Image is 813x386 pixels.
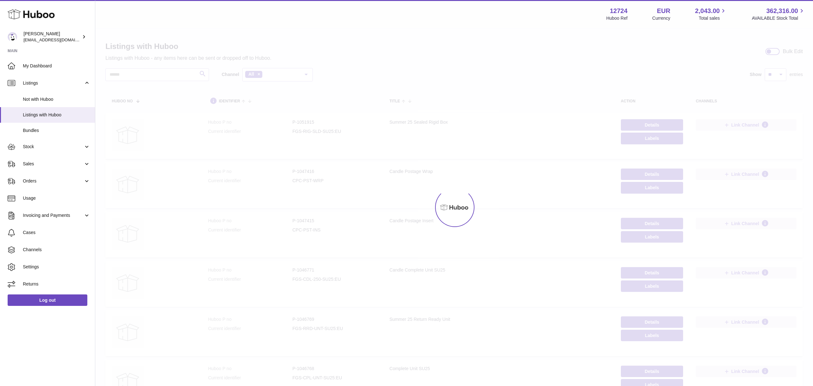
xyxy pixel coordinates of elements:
[23,63,90,69] span: My Dashboard
[652,15,670,21] div: Currency
[23,128,90,134] span: Bundles
[24,37,93,42] span: [EMAIL_ADDRESS][DOMAIN_NAME]
[23,80,84,86] span: Listings
[23,195,90,201] span: Usage
[752,15,805,21] span: AVAILABLE Stock Total
[606,15,628,21] div: Huboo Ref
[23,112,90,118] span: Listings with Huboo
[766,7,798,15] span: 362,316.00
[23,281,90,287] span: Returns
[695,7,720,15] span: 2,043.00
[695,7,727,21] a: 2,043.00 Total sales
[657,7,670,15] strong: EUR
[23,230,90,236] span: Cases
[23,161,84,167] span: Sales
[699,15,727,21] span: Total sales
[23,144,84,150] span: Stock
[610,7,628,15] strong: 12724
[8,32,17,42] img: internalAdmin-12724@internal.huboo.com
[23,247,90,253] span: Channels
[752,7,805,21] a: 362,316.00 AVAILABLE Stock Total
[24,31,81,43] div: [PERSON_NAME]
[23,212,84,218] span: Invoicing and Payments
[23,178,84,184] span: Orders
[8,294,87,306] a: Log out
[23,96,90,102] span: Not with Huboo
[23,264,90,270] span: Settings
